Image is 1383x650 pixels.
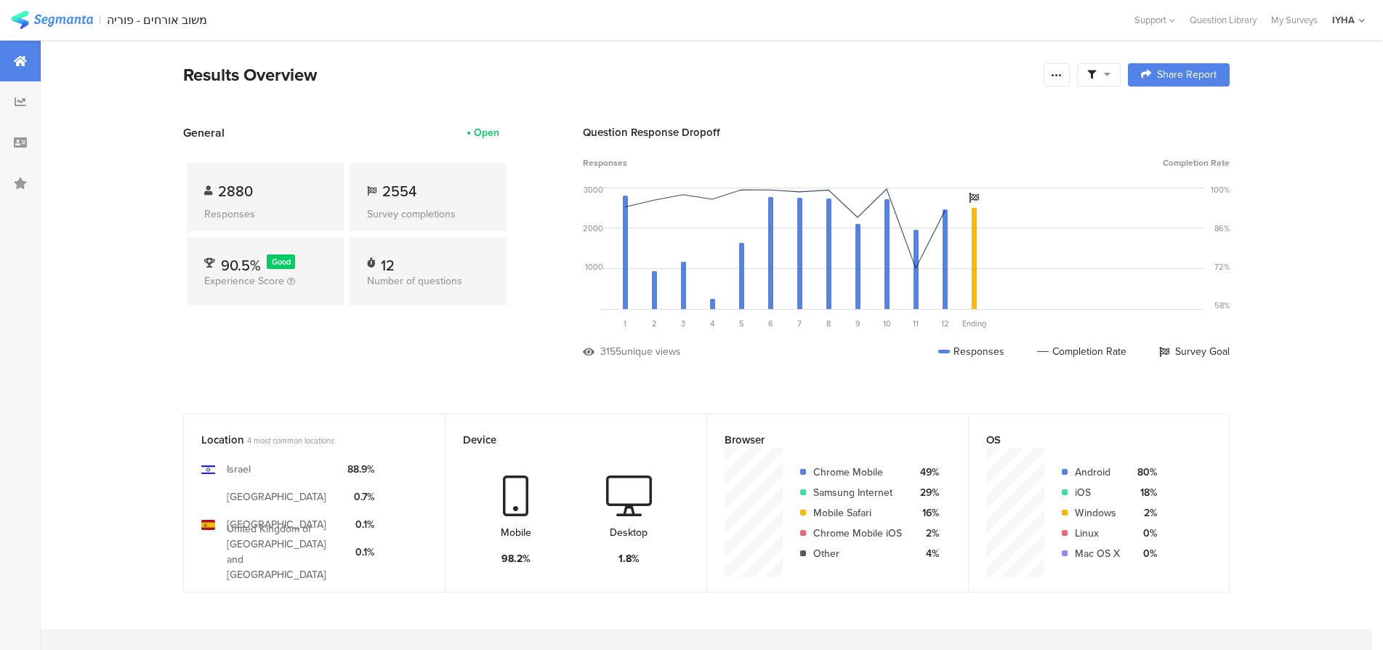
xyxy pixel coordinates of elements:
div: Desktop [610,525,648,540]
div: Chrome Mobile iOS [813,526,902,541]
span: 11 [913,318,919,329]
div: 72% [1214,261,1230,273]
div: 29% [914,485,939,500]
div: 2% [1132,505,1157,521]
span: General [183,124,225,141]
div: Linux [1075,526,1120,541]
a: My Surveys [1264,13,1325,27]
i: Survey Goal [969,193,979,203]
div: Question Response Dropoff [583,124,1230,140]
div: Survey completions [367,206,489,222]
span: 2554 [382,180,416,202]
div: משוב אורחים - פוריה [107,13,207,27]
div: OS [986,432,1188,448]
img: segmanta logo [11,11,93,29]
div: 2% [914,526,939,541]
div: 58% [1214,300,1230,311]
div: 0% [1132,546,1157,561]
div: Other [813,546,902,561]
div: 0.1% [347,545,374,560]
div: 18% [1132,485,1157,500]
div: Mobile [501,525,531,540]
div: Results Overview [183,62,1036,88]
span: 4 [710,318,714,329]
div: 88.9% [347,462,374,477]
div: 0% [1132,526,1157,541]
div: Survey Goal [1159,344,1230,359]
div: Israel [227,462,251,477]
div: Location [201,432,403,448]
div: [GEOGRAPHIC_DATA] [227,489,326,505]
span: 2 [652,318,657,329]
span: Completion Rate [1163,156,1230,169]
div: 86% [1214,222,1230,234]
div: Responses [938,344,1004,359]
div: 12 [381,254,395,269]
div: 98.2% [501,551,531,566]
div: 16% [914,505,939,521]
div: iOS [1075,485,1120,500]
div: 100% [1211,184,1230,196]
div: [GEOGRAPHIC_DATA] [227,517,326,532]
span: Share Report [1157,70,1217,80]
div: Mobile Safari [813,505,902,521]
div: 4% [914,546,939,561]
span: Good [272,256,291,268]
span: 5 [739,318,744,329]
div: IYHA [1332,13,1355,27]
div: 1.8% [618,551,640,566]
div: Chrome Mobile [813,465,902,480]
div: Support [1134,9,1175,31]
div: 3000 [584,184,603,196]
div: 49% [914,465,939,480]
div: Android [1075,465,1120,480]
div: Open [474,125,499,140]
span: 3 [681,318,685,329]
div: 0.1% [347,517,374,532]
div: 1000 [585,261,603,273]
div: Device [463,432,665,448]
span: Experience Score [204,273,284,289]
span: 1 [624,318,626,329]
div: unique views [621,344,681,359]
div: Mac OS X [1075,546,1120,561]
span: Responses [583,156,627,169]
div: Samsung Internet [813,485,902,500]
span: 7 [797,318,802,329]
span: 8 [826,318,831,329]
div: Ending [959,318,988,329]
div: Browser [725,432,927,448]
div: | [99,12,101,28]
div: Responses [204,206,326,222]
span: 4 most common locations [247,435,334,446]
div: United Kingdom of [GEOGRAPHIC_DATA] and [GEOGRAPHIC_DATA] [227,521,336,582]
div: Windows [1075,505,1120,521]
span: 9 [855,318,860,329]
div: 3155 [600,344,621,359]
span: 10 [883,318,891,329]
div: Completion Rate [1037,344,1126,359]
span: 90.5% [221,254,261,276]
div: 80% [1132,465,1157,480]
a: Question Library [1182,13,1264,27]
div: 0.7% [347,489,374,505]
span: Number of questions [367,273,462,289]
span: 2880 [218,180,253,202]
div: 2000 [583,222,603,234]
span: 12 [941,318,949,329]
span: 6 [768,318,773,329]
